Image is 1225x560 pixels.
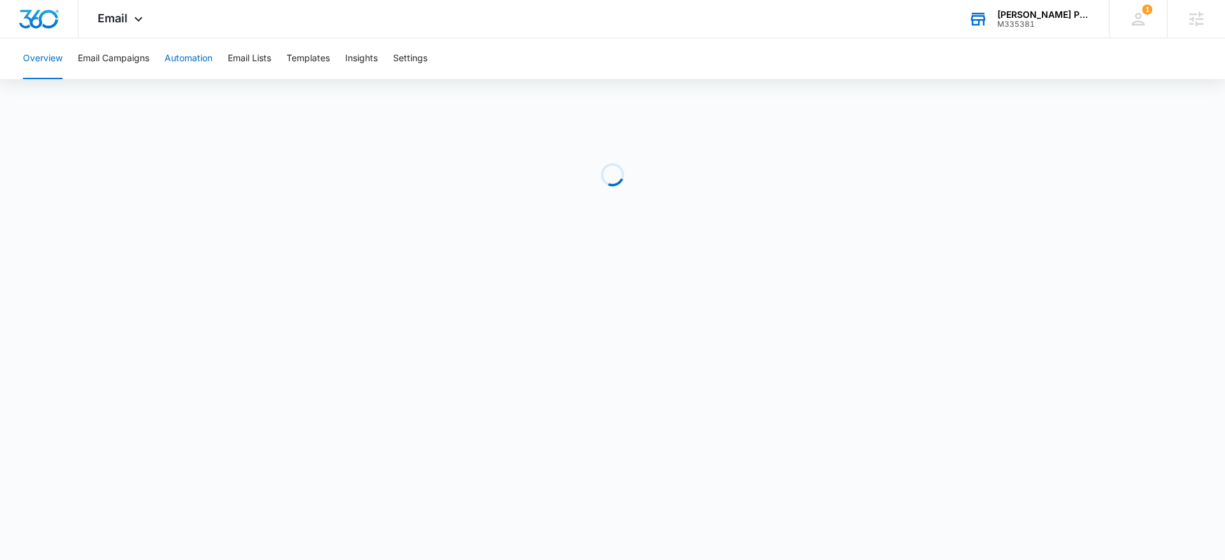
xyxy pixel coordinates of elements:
[228,38,271,79] button: Email Lists
[165,38,212,79] button: Automation
[98,11,128,25] span: Email
[286,38,330,79] button: Templates
[23,38,63,79] button: Overview
[997,20,1090,29] div: account id
[78,38,149,79] button: Email Campaigns
[345,38,378,79] button: Insights
[1142,4,1152,15] span: 1
[393,38,427,79] button: Settings
[1142,4,1152,15] div: notifications count
[997,10,1090,20] div: account name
